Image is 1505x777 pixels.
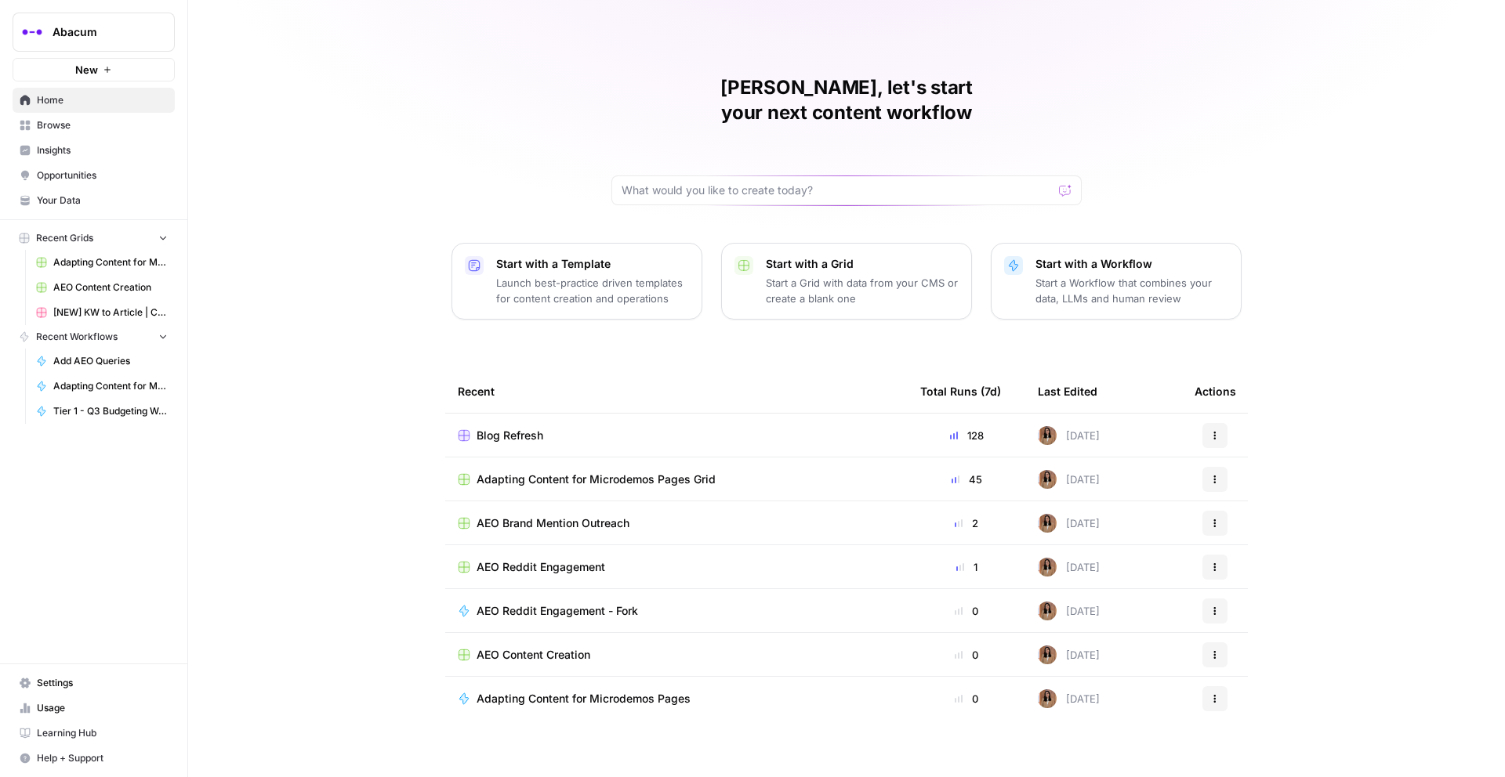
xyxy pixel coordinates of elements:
div: Recent [458,370,895,413]
a: Learning Hub [13,721,175,746]
div: Actions [1195,370,1236,413]
a: Settings [13,670,175,696]
img: jqqluxs4pyouhdpojww11bswqfcs [1038,645,1057,664]
span: Settings [37,676,168,690]
span: [NEW] KW to Article | Cohort Grid [53,305,168,320]
div: [DATE] [1038,689,1100,708]
button: Recent Grids [13,226,175,250]
p: Start a Workflow that combines your data, LLMs and human review [1035,275,1228,306]
div: 45 [920,472,1013,487]
a: AEO Content Creation [458,647,895,663]
span: AEO Content Creation [477,647,590,663]
a: Adapting Content for Microdemos Pages [29,374,175,399]
span: Help + Support [37,751,168,765]
div: [DATE] [1038,558,1100,576]
span: Adapting Content for Microdemos Pages [53,379,168,393]
button: New [13,58,175,81]
span: Tier 1 - Q3 Budgeting Workflows [53,404,168,418]
a: Add AEO Queries [29,349,175,374]
span: Adapting Content for Microdemos Pages Grid [477,472,716,487]
span: Add AEO Queries [53,354,168,368]
a: Opportunities [13,163,175,188]
span: Recent Grids [36,231,93,245]
button: Help + Support [13,746,175,771]
span: Adapting Content for Microdemos Pages [477,691,691,707]
a: AEO Content Creation [29,275,175,300]
span: Usage [37,701,168,715]
input: What would you like to create today? [622,183,1053,198]
button: Start with a GridStart a Grid with data from your CMS or create a blank one [721,243,972,320]
img: jqqluxs4pyouhdpojww11bswqfcs [1038,426,1057,445]
span: Adapting Content for Microdemos Pages Grid [53,255,168,269]
div: Total Runs (7d) [920,370,1001,413]
a: Blog Refresh [458,428,895,443]
div: [DATE] [1038,470,1100,489]
div: [DATE] [1038,426,1100,445]
div: 2 [920,515,1013,531]
span: Insights [37,143,168,157]
button: Start with a WorkflowStart a Workflow that combines your data, LLMs and human review [991,243,1242,320]
img: Abacum Logo [18,18,46,46]
button: Recent Workflows [13,325,175,349]
span: AEO Content Creation [53,280,168,295]
div: 0 [920,691,1013,707]
a: Home [13,88,175,113]
span: Opportunities [37,168,168,183]
img: jqqluxs4pyouhdpojww11bswqfcs [1038,602,1057,620]
a: AEO Reddit Engagement - Fork [458,603,895,619]
span: Learning Hub [37,726,168,740]
div: 1 [920,559,1013,575]
a: Tier 1 - Q3 Budgeting Workflows [29,399,175,424]
a: Adapting Content for Microdemos Pages [458,691,895,707]
p: Launch best-practice driven templates for content creation and operations [496,275,689,306]
span: Blog Refresh [477,428,543,443]
span: Home [37,93,168,107]
h1: [PERSON_NAME], let's start your next content workflow [611,75,1082,125]
p: Start a Grid with data from your CMS or create a blank one [766,275,959,306]
div: 128 [920,428,1013,443]
a: AEO Reddit Engagement [458,559,895,575]
img: jqqluxs4pyouhdpojww11bswqfcs [1038,689,1057,708]
a: Insights [13,138,175,163]
div: [DATE] [1038,602,1100,620]
span: AEO Brand Mention Outreach [477,515,629,531]
div: 0 [920,647,1013,663]
span: Browse [37,118,168,132]
a: Adapting Content for Microdemos Pages Grid [29,250,175,275]
div: [DATE] [1038,645,1100,664]
span: New [75,62,98,78]
a: AEO Brand Mention Outreach [458,515,895,531]
a: Usage [13,696,175,721]
span: AEO Reddit Engagement - Fork [477,603,638,619]
a: Adapting Content for Microdemos Pages Grid [458,472,895,487]
img: jqqluxs4pyouhdpojww11bswqfcs [1038,558,1057,576]
span: Recent Workflows [36,330,118,344]
div: 0 [920,603,1013,619]
img: jqqluxs4pyouhdpojww11bswqfcs [1038,514,1057,533]
img: jqqluxs4pyouhdpojww11bswqfcs [1038,470,1057,489]
span: Your Data [37,193,168,208]
a: Your Data [13,188,175,213]
p: Start with a Grid [766,256,959,272]
span: AEO Reddit Engagement [477,559,605,575]
button: Start with a TemplateLaunch best-practice driven templates for content creation and operations [451,243,702,320]
a: [NEW] KW to Article | Cohort Grid [29,300,175,325]
button: Workspace: Abacum [13,13,175,52]
span: Abacum [53,24,147,40]
p: Start with a Workflow [1035,256,1228,272]
a: Browse [13,113,175,138]
div: [DATE] [1038,514,1100,533]
div: Last Edited [1038,370,1097,413]
p: Start with a Template [496,256,689,272]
